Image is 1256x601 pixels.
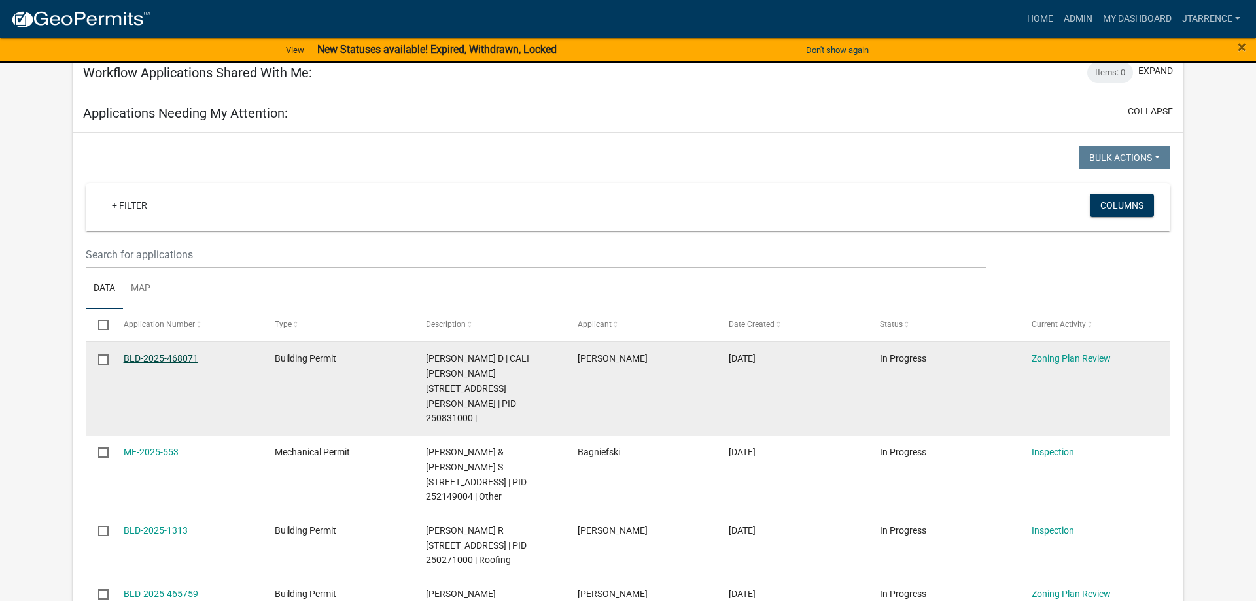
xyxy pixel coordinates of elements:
a: BLD-2025-1313 [124,525,188,536]
span: POELLINGER,MIKEL R 21 ELM ST N, Houston County | PID 250271000 | Roofing [426,525,527,566]
div: Items: 0 [1087,62,1133,83]
a: + Filter [101,194,158,217]
span: 08/22/2025 [729,353,756,364]
span: Description [426,320,466,329]
h5: Applications Needing My Attention: [83,105,288,121]
button: Columns [1090,194,1154,217]
span: Applicant [578,320,612,329]
span: In Progress [880,589,926,599]
span: In Progress [880,525,926,536]
a: My Dashboard [1098,7,1177,31]
input: Search for applications [86,241,986,268]
datatable-header-cell: Application Number [111,309,262,341]
h5: Workflow Applications Shared With Me: [83,65,312,80]
span: Joslyn Erickson [578,353,648,364]
button: Close [1238,39,1246,55]
span: × [1238,38,1246,56]
span: Building Permit [275,525,336,536]
span: BYERKE-WIESER,NOAH D | CALI ESSER 480 HILL ST S, Houston County | PID 250831000 | [426,353,529,423]
span: CLANIN,THOMAS J & DEBRA S 1383 EAST LN, Houston County | PID 252149004 | Other [426,447,527,502]
a: Map [123,268,158,310]
a: ME-2025-553 [124,447,179,457]
a: jtarrence [1177,7,1246,31]
datatable-header-cell: Description [413,309,565,341]
span: Building Permit [275,589,336,599]
span: Date Created [729,320,775,329]
span: Status [880,320,903,329]
span: Building Permit [275,353,336,364]
span: Mechanical Permit [275,447,350,457]
a: Inspection [1032,447,1074,457]
a: Zoning Plan Review [1032,589,1111,599]
button: collapse [1128,105,1173,118]
span: In Progress [880,447,926,457]
span: Application Number [124,320,195,329]
button: Don't show again [801,39,874,61]
datatable-header-cell: Applicant [565,309,716,341]
datatable-header-cell: Status [867,309,1019,341]
span: 08/22/2025 [729,447,756,457]
a: Zoning Plan Review [1032,353,1111,364]
a: Home [1022,7,1058,31]
span: Bagniefski [578,447,620,457]
strong: New Statuses available! Expired, Withdrawn, Locked [317,43,557,56]
span: 08/21/2025 [729,525,756,536]
button: expand [1138,64,1173,78]
a: BLD-2025-465759 [124,589,198,599]
span: Type [275,320,292,329]
a: Admin [1058,7,1098,31]
span: Current Activity [1032,320,1086,329]
span: Dallas Werner [578,525,648,536]
a: Data [86,268,123,310]
datatable-header-cell: Current Activity [1019,309,1170,341]
span: 08/18/2025 [729,589,756,599]
datatable-header-cell: Type [262,309,413,341]
a: BLD-2025-468071 [124,353,198,364]
a: View [281,39,309,61]
datatable-header-cell: Date Created [716,309,867,341]
button: Bulk Actions [1079,146,1170,169]
a: Inspection [1032,525,1074,536]
span: In Progress [880,353,926,364]
datatable-header-cell: Select [86,309,111,341]
span: Robert reyes [578,589,648,599]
